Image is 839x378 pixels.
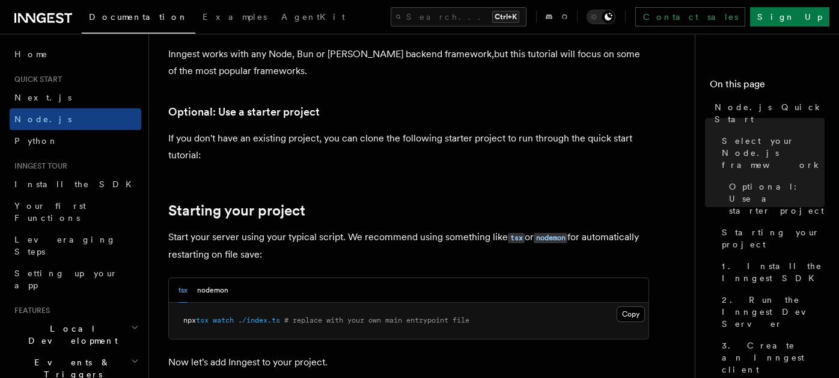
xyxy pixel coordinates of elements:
[195,4,274,33] a: Examples
[238,316,280,324] span: ./index.ts
[10,43,141,65] a: Home
[10,318,141,352] button: Local Development
[617,306,645,322] button: Copy
[14,114,72,124] span: Node.js
[10,130,141,152] a: Python
[635,7,745,26] a: Contact sales
[717,255,825,289] a: 1. Install the Inngest SDK
[284,316,469,324] span: # replace with your own main entrypoint file
[10,323,131,347] span: Local Development
[14,136,58,146] span: Python
[717,289,825,335] a: 2. Run the Inngest Dev Server
[722,294,825,330] span: 2. Run the Inngest Dev Server
[196,316,209,324] span: tsx
[534,233,567,243] code: nodemon
[492,11,519,23] kbd: Ctrl+K
[281,12,345,22] span: AgentKit
[168,354,649,371] p: Now let's add Inngest to your project.
[508,233,525,243] code: tsx
[10,173,141,195] a: Install the SDK
[722,339,825,376] span: 3. Create an Inngest client
[10,87,141,108] a: Next.js
[710,77,825,96] h4: On this page
[274,4,352,33] a: AgentKit
[203,12,267,22] span: Examples
[213,316,234,324] span: watch
[722,226,825,250] span: Starting your project
[197,278,228,303] button: nodemon
[10,262,141,296] a: Setting up your app
[14,93,72,102] span: Next.js
[729,181,825,217] span: Optional: Use a starter project
[14,48,48,60] span: Home
[183,316,196,324] span: npx
[10,195,141,229] a: Your first Functions
[14,201,86,223] span: Your first Functions
[178,278,188,303] button: tsx
[710,96,825,130] a: Node.js Quick Start
[10,108,141,130] a: Node.js
[534,231,567,243] a: nodemon
[168,46,649,79] p: Inngest works with any Node, Bun or [PERSON_NAME] backend framework,but this tutorial will focus ...
[168,104,320,120] a: Optional: Use a starter project
[168,130,649,164] p: If you don't have an existing project, you can clone the following starter project to run through...
[168,229,649,263] p: Start your server using your typical script. We recommend using something like or for automatical...
[717,222,825,255] a: Starting your project
[168,202,305,219] a: Starting your project
[715,101,825,125] span: Node.js Quick Start
[89,12,188,22] span: Documentation
[14,268,118,290] span: Setting up your app
[750,7,829,26] a: Sign Up
[14,235,116,256] span: Leveraging Steps
[587,10,615,24] button: Toggle dark mode
[722,135,825,171] span: Select your Node.js framework
[14,179,139,189] span: Install the SDK
[10,161,67,171] span: Inngest tour
[722,260,825,284] span: 1. Install the Inngest SDK
[10,75,62,84] span: Quick start
[10,306,50,315] span: Features
[10,229,141,262] a: Leveraging Steps
[391,7,526,26] button: Search...Ctrl+K
[508,231,525,243] a: tsx
[724,176,825,222] a: Optional: Use a starter project
[717,130,825,176] a: Select your Node.js framework
[82,4,195,34] a: Documentation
